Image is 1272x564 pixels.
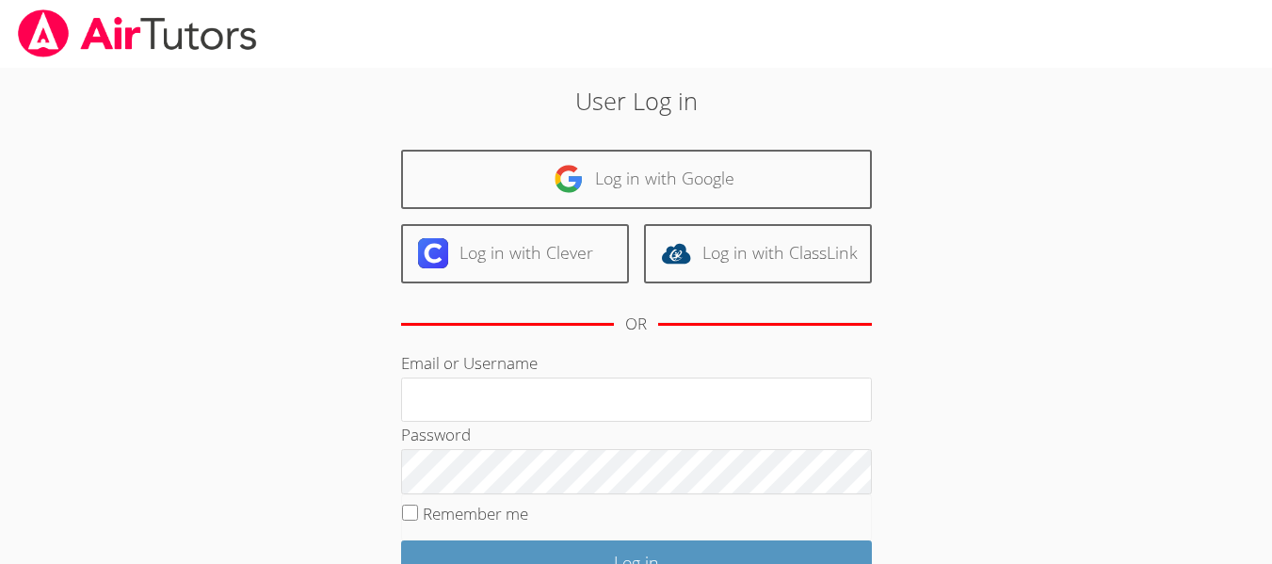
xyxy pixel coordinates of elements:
div: OR [625,311,647,338]
img: airtutors_banner-c4298cdbf04f3fff15de1276eac7730deb9818008684d7c2e4769d2f7ddbe033.png [16,9,259,57]
label: Email or Username [401,352,538,374]
label: Remember me [423,503,528,524]
img: classlink-logo-d6bb404cc1216ec64c9a2012d9dc4662098be43eaf13dc465df04b49fa7ab582.svg [661,238,691,268]
img: clever-logo-6eab21bc6e7a338710f1a6ff85c0baf02591cd810cc4098c63d3a4b26e2feb20.svg [418,238,448,268]
img: google-logo-50288ca7cdecda66e5e0955fdab243c47b7ad437acaf1139b6f446037453330a.svg [554,164,584,194]
a: Log in with Clever [401,224,629,283]
a: Log in with ClassLink [644,224,872,283]
a: Log in with Google [401,150,872,209]
h2: User Log in [293,83,980,119]
label: Password [401,424,471,445]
